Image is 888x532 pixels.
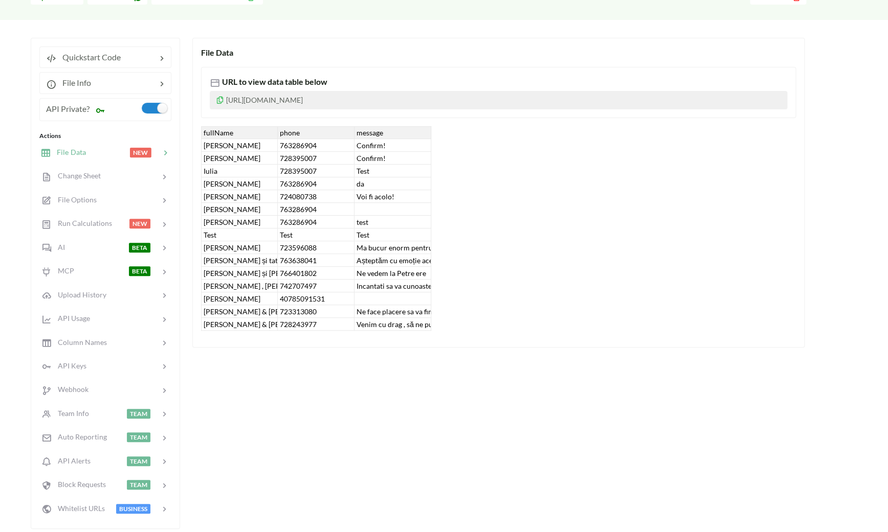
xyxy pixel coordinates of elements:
[52,171,101,180] span: Change Sheet
[201,139,278,152] div: [PERSON_NAME]
[201,228,278,241] div: Test
[201,216,278,228] div: [PERSON_NAME]
[354,318,431,331] div: Venim cu drag , să ne pui la masă cu [PERSON_NAME] !
[201,126,278,139] div: fullName
[278,216,354,228] div: 763286904
[39,131,171,141] div: Actions
[51,148,86,156] span: File Data
[52,456,91,465] span: API Alerts
[354,165,431,177] div: Test
[201,267,278,280] div: [PERSON_NAME] și [PERSON_NAME]
[278,190,354,203] div: 724080738
[201,165,278,177] div: Iulia
[354,305,431,318] div: Ne face placere sa va fim alaturi in ziua voastra speciala 🤍 Ana&Serban
[116,504,150,514] span: BUSINESS
[52,432,107,441] span: Auto Reporting
[278,318,354,331] div: 728243977
[201,305,278,318] div: [PERSON_NAME] & [PERSON_NAME]
[278,152,354,165] div: 728395007
[129,243,150,252] span: BETA
[354,177,431,190] div: da
[278,177,354,190] div: 763286904
[201,318,278,331] div: [PERSON_NAME] & [PERSON_NAME]
[354,267,431,280] div: Ne vedem la Petre ere
[52,266,74,275] span: MCP
[354,190,431,203] div: Voi fi acolo!
[210,91,787,109] p: [URL][DOMAIN_NAME]
[56,52,121,62] span: Quickstart Code
[201,177,278,190] div: [PERSON_NAME]
[278,203,354,216] div: 763286904
[278,267,354,280] div: 766401802
[354,241,431,254] div: Ma bucur enorm pentru voi, [PERSON_NAME] si Razvan! Sunteti superbi impreuna si abia astept sa ci...
[52,361,86,370] span: API Keys
[354,139,431,152] div: Confirm!
[130,148,151,157] span: NEW
[52,504,105,513] span: Whitelist URLs
[278,241,354,254] div: 723596088
[354,228,431,241] div: Test
[278,305,354,318] div: 723313080
[278,292,354,305] div: 40785091531
[52,195,97,204] span: File Options
[354,280,431,292] div: Incantati sa va cunoastem mai bine, desi pe mire l-am vazut crescand, acum descoperim un [DEMOGRA...
[201,190,278,203] div: [PERSON_NAME]
[354,152,431,165] div: Confirm!
[201,152,278,165] div: [PERSON_NAME]
[278,228,354,241] div: Test
[201,254,278,267] div: [PERSON_NAME] și tati
[52,314,90,322] span: API Usage
[201,280,278,292] div: [PERSON_NAME] , [PERSON_NAME] si [PERSON_NAME]
[201,241,278,254] div: [PERSON_NAME]
[354,126,431,139] div: message
[278,139,354,152] div: 763286904
[278,126,354,139] div: phone
[127,456,150,466] span: TEAM
[354,254,431,267] div: Așteptăm cu emoție acest eveniment din viața voastră și a noastră!
[278,280,354,292] div: 742707497
[278,165,354,177] div: 728395007
[52,409,89,418] span: Team Info
[354,216,431,228] div: test
[278,254,354,267] div: 763638041
[220,77,327,86] span: URL to view data table below
[52,338,107,346] span: Column Names
[52,219,112,227] span: Run Calculations
[201,47,796,59] div: File Data
[127,409,150,419] span: TEAM
[56,78,91,87] span: File Info
[201,203,278,216] div: [PERSON_NAME]
[46,104,90,113] span: API Private?
[127,480,150,490] span: TEAM
[201,292,278,305] div: [PERSON_NAME]
[52,385,88,394] span: Webhook
[52,480,106,489] span: Block Requests
[127,432,150,442] span: TEAM
[52,243,65,251] span: AI
[129,266,150,276] span: BETA
[52,290,106,299] span: Upload History
[129,219,150,228] span: NEW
